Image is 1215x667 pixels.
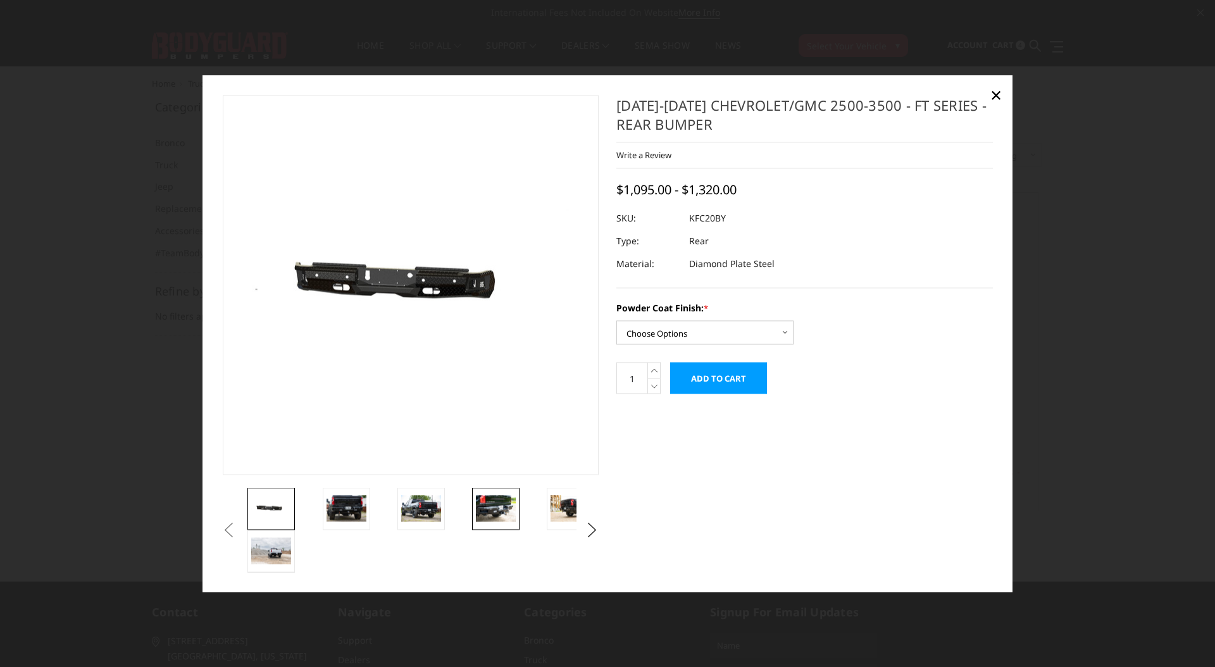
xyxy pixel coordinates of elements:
[551,495,590,521] img: 2020-2025 Chevrolet/GMC 2500-3500 - FT Series - Rear Bumper
[1152,606,1215,667] iframe: Chat Widget
[223,95,599,475] a: 2020-2025 Chevrolet/GMC 2500-3500 - FT Series - Rear Bumper
[251,499,291,518] img: 2020-2025 Chevrolet/GMC 2500-3500 - FT Series - Rear Bumper
[990,80,1002,108] span: ×
[616,301,993,315] label: Powder Coat Finish:
[583,520,602,539] button: Next
[251,537,291,564] img: 2020-2025 Chevrolet/GMC 2500-3500 - FT Series - Rear Bumper
[476,495,516,521] img: 2020-2025 Chevrolet/GMC 2500-3500 - FT Series - Rear Bumper
[616,181,737,198] span: $1,095.00 - $1,320.00
[616,149,671,161] a: Write a Review
[670,363,767,394] input: Add to Cart
[986,84,1006,104] a: Close
[327,495,366,521] img: 2020-2025 Chevrolet/GMC 2500-3500 - FT Series - Rear Bumper
[616,95,993,142] h1: [DATE]-[DATE] Chevrolet/GMC 2500-3500 - FT Series - Rear Bumper
[220,520,239,539] button: Previous
[616,252,680,275] dt: Material:
[401,495,441,521] img: 2020-2025 Chevrolet/GMC 2500-3500 - FT Series - Rear Bumper
[616,230,680,252] dt: Type:
[616,207,680,230] dt: SKU:
[689,252,775,275] dd: Diamond Plate Steel
[689,207,726,230] dd: KFC20BY
[689,230,709,252] dd: Rear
